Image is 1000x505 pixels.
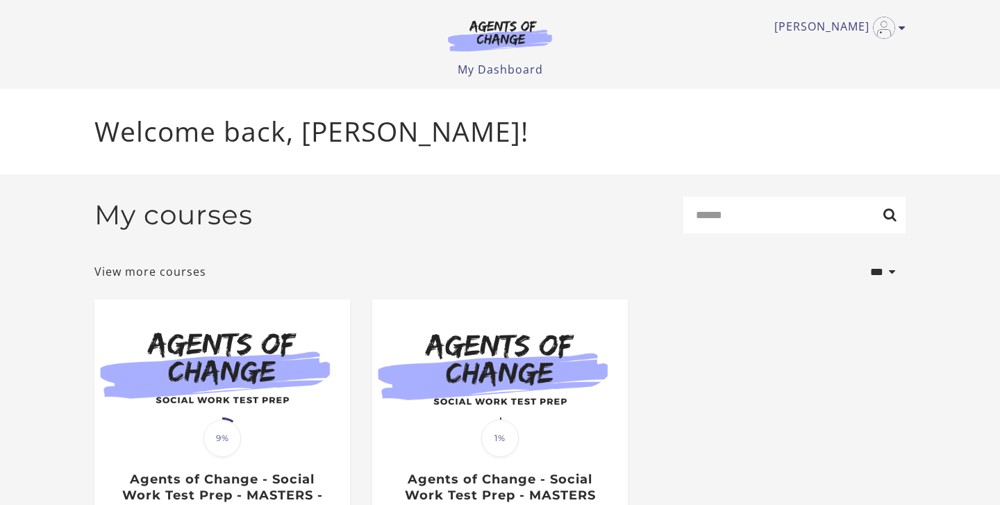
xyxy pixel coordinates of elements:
h3: Agents of Change - Social Work Test Prep - MASTERS [387,472,612,503]
a: View more courses [94,263,206,280]
img: Agents of Change Logo [433,19,567,51]
p: Welcome back, [PERSON_NAME]! [94,111,906,152]
a: Toggle menu [774,17,899,39]
a: My Dashboard [458,62,543,77]
h2: My courses [94,199,253,231]
span: 9% [203,420,241,457]
span: 1% [481,420,519,457]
